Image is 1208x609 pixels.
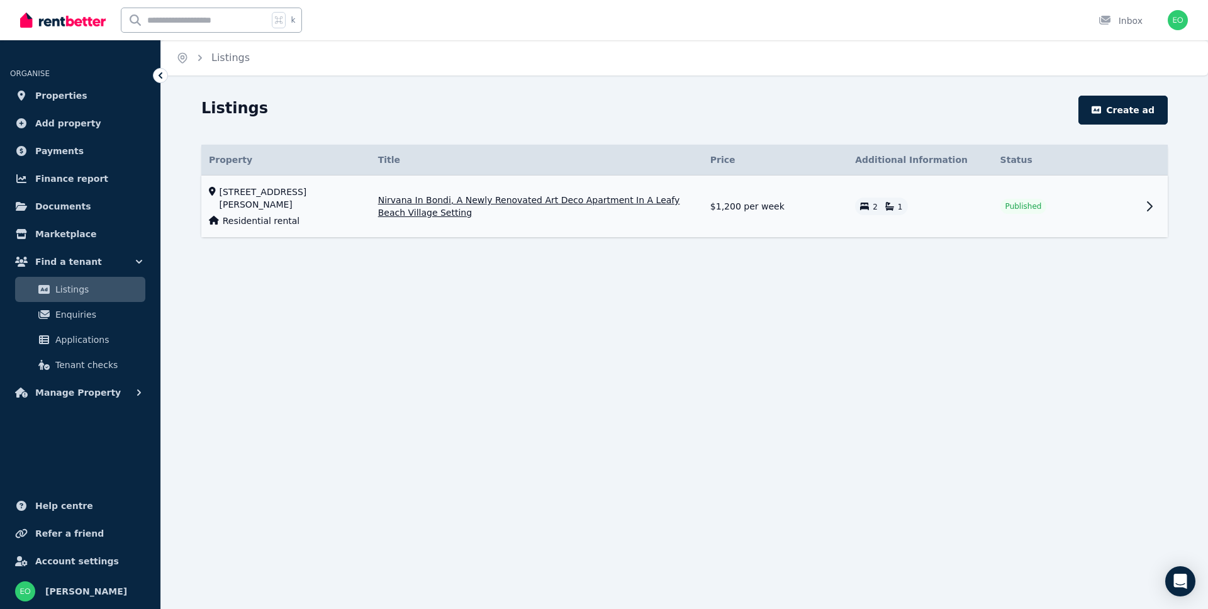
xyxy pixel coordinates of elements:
button: Create ad [1078,96,1168,125]
span: ORGANISE [10,69,50,78]
span: Account settings [35,554,119,569]
a: Listings [15,277,145,302]
th: Property [201,145,371,176]
a: Refer a friend [10,521,150,546]
span: Title [378,154,400,166]
span: 2 [873,203,878,211]
a: Add property [10,111,150,136]
a: Properties [10,83,150,108]
span: Tenant checks [55,357,140,372]
img: Ezechiel Orski-Ritchie [15,581,35,601]
a: Enquiries [15,302,145,327]
span: Add property [35,116,101,131]
th: Status [993,145,1138,176]
span: Help centre [35,498,93,513]
a: Documents [10,194,150,219]
h1: Listings [201,98,268,118]
a: Tenant checks [15,352,145,377]
nav: Breadcrumb [161,40,265,75]
button: Manage Property [10,380,150,405]
span: Marketplace [35,226,96,242]
a: Account settings [10,549,150,574]
img: Ezechiel Orski-Ritchie [1168,10,1188,30]
a: Payments [10,138,150,164]
span: Nirvana In Bondi, A Newly Renovated Art Deco Apartment In A Leafy Beach Village Setting [378,194,695,219]
a: Applications [15,327,145,352]
img: RentBetter [20,11,106,30]
span: Enquiries [55,307,140,322]
span: Find a tenant [35,254,102,269]
span: Manage Property [35,385,121,400]
a: Marketplace [10,221,150,247]
div: Open Intercom Messenger [1165,566,1195,596]
span: Applications [55,332,140,347]
span: Residential rental [223,215,299,227]
span: Payments [35,143,84,159]
span: Listings [211,50,250,65]
span: Published [1005,201,1042,211]
span: 1 [898,203,903,211]
th: Additional Information [847,145,992,176]
th: Price [703,145,847,176]
span: k [291,15,295,25]
button: Find a tenant [10,249,150,274]
span: Documents [35,199,91,214]
a: Help centre [10,493,150,518]
span: Refer a friend [35,526,104,541]
div: Inbox [1099,14,1143,27]
td: $1,200 per week [703,176,847,238]
span: [STREET_ADDRESS][PERSON_NAME] [220,186,363,211]
span: Finance report [35,171,108,186]
span: [PERSON_NAME] [45,584,127,599]
span: Listings [55,282,140,297]
tr: [STREET_ADDRESS][PERSON_NAME]Residential rentalNirvana In Bondi, A Newly Renovated Art Deco Apart... [201,176,1168,238]
a: Finance report [10,166,150,191]
span: Properties [35,88,87,103]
